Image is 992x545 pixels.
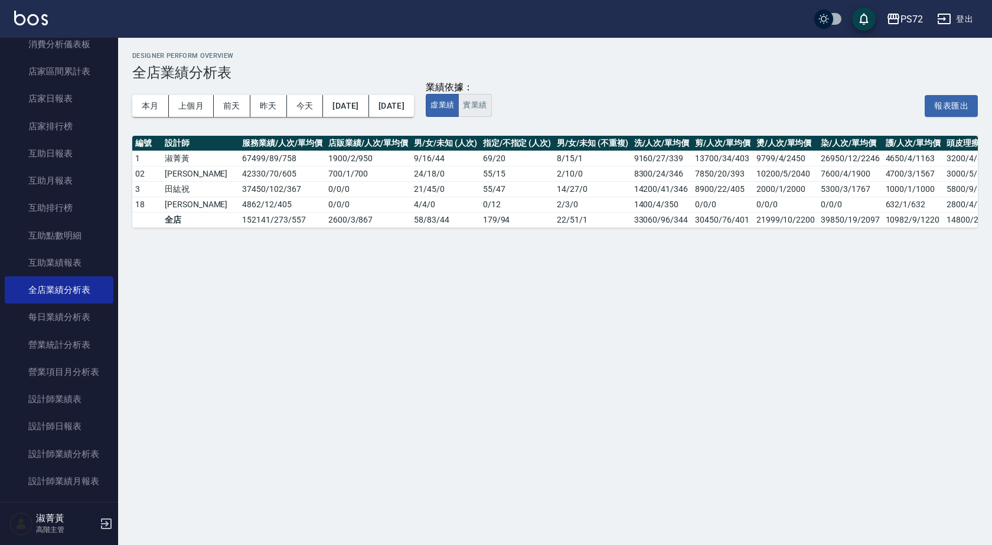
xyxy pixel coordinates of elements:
td: 69 / 20 [480,151,554,166]
td: 67499 / 89 / 758 [239,151,325,166]
td: 02 [132,166,162,181]
button: 今天 [287,95,324,117]
td: 8900/22/405 [692,181,753,197]
a: 設計師業績表 [5,386,113,413]
th: 剪/人次/單均價 [692,136,753,151]
td: 9 / 16 / 44 [411,151,479,166]
td: 9160/27/339 [631,151,693,166]
a: 互助月報表 [5,167,113,194]
h3: 全店業績分析表 [132,64,978,81]
a: 設計師抽成報表 [5,495,113,522]
td: 淑菁黃 [162,151,239,166]
td: 5300/3/1767 [818,181,882,197]
th: 男/女/未知 (不重複) [554,136,631,151]
a: 全店業績分析表 [5,276,113,303]
td: 0/0/0 [818,197,882,212]
button: 實業績 [458,94,491,117]
td: 0 / 0 / 0 [325,181,411,197]
a: 設計師日報表 [5,413,113,440]
td: 2 / 10 / 0 [554,166,631,181]
td: 10982/9/1220 [883,212,944,227]
button: 昨天 [250,95,287,117]
td: 13700/34/403 [692,151,753,166]
th: 指定/不指定 (人次) [480,136,554,151]
td: 7850/20/393 [692,166,753,181]
td: 1400/4/350 [631,197,693,212]
td: 14 / 27 / 0 [554,181,631,197]
th: 服務業績/人次/單均價 [239,136,325,151]
div: 業績依據： [426,81,491,94]
th: 護/人次/單均價 [883,136,944,151]
td: 179 / 94 [480,212,554,227]
div: PS72 [900,12,923,27]
td: 1000/1/1000 [883,181,944,197]
a: 每日業績分析表 [5,303,113,331]
td: 2 / 3 / 0 [554,197,631,212]
td: 152141 / 273 / 557 [239,212,325,227]
td: 700 / 1 / 700 [325,166,411,181]
td: 22 / 51 / 1 [554,212,631,227]
td: [PERSON_NAME] [162,166,239,181]
button: save [852,7,876,31]
button: 本月 [132,95,169,117]
td: 3 [132,181,162,197]
td: [PERSON_NAME] [162,197,239,212]
h2: Designer Perform Overview [132,52,978,60]
th: 染/人次/單均價 [818,136,882,151]
td: 39850/19/2097 [818,212,882,227]
td: 2000/1/2000 [753,181,818,197]
td: 田紘祝 [162,181,239,197]
td: 21 / 45 / 0 [411,181,479,197]
a: 營業項目月分析表 [5,358,113,386]
td: 18 [132,197,162,212]
h5: 淑菁黃 [36,513,96,524]
td: 42330 / 70 / 605 [239,166,325,181]
td: 0/0/0 [692,197,753,212]
button: 登出 [932,8,978,30]
button: 報表匯出 [925,95,978,117]
button: PS72 [882,7,928,31]
th: 燙/人次/單均價 [753,136,818,151]
a: 營業統計分析表 [5,331,113,358]
td: 55 / 47 [480,181,554,197]
td: 4 / 4 / 0 [411,197,479,212]
a: 報表匯出 [925,99,978,110]
td: 0 / 12 [480,197,554,212]
td: 8 / 15 / 1 [554,151,631,166]
td: 4862 / 12 / 405 [239,197,325,212]
th: 店販業績/人次/單均價 [325,136,411,151]
td: 0/0/0 [753,197,818,212]
a: 消費分析儀表板 [5,31,113,58]
button: 前天 [214,95,250,117]
a: 互助日報表 [5,140,113,167]
td: 0 / 0 / 0 [325,197,411,212]
td: 37450 / 102 / 367 [239,181,325,197]
img: Person [9,512,33,536]
td: 4700/3/1567 [883,166,944,181]
td: 7600/4/1900 [818,166,882,181]
td: 632/1/632 [883,197,944,212]
td: 33060/96/344 [631,212,693,227]
td: 24 / 18 / 0 [411,166,479,181]
a: 互助點數明細 [5,222,113,249]
a: 店家日報表 [5,85,113,112]
th: 洗/人次/單均價 [631,136,693,151]
td: 58 / 83 / 44 [411,212,479,227]
td: 全店 [162,212,239,227]
td: 21999/10/2200 [753,212,818,227]
a: 設計師業績分析表 [5,440,113,468]
th: 編號 [132,136,162,151]
button: [DATE] [369,95,414,117]
button: 上個月 [169,95,214,117]
a: 店家區間累計表 [5,58,113,85]
td: 1900 / 2 / 950 [325,151,411,166]
a: 互助業績報表 [5,249,113,276]
td: 30450/76/401 [692,212,753,227]
td: 1 [132,151,162,166]
a: 設計師業績月報表 [5,468,113,495]
td: 2600 / 3 / 867 [325,212,411,227]
th: 設計師 [162,136,239,151]
td: 8300/24/346 [631,166,693,181]
td: 14200/41/346 [631,181,693,197]
button: 虛業績 [426,94,459,117]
